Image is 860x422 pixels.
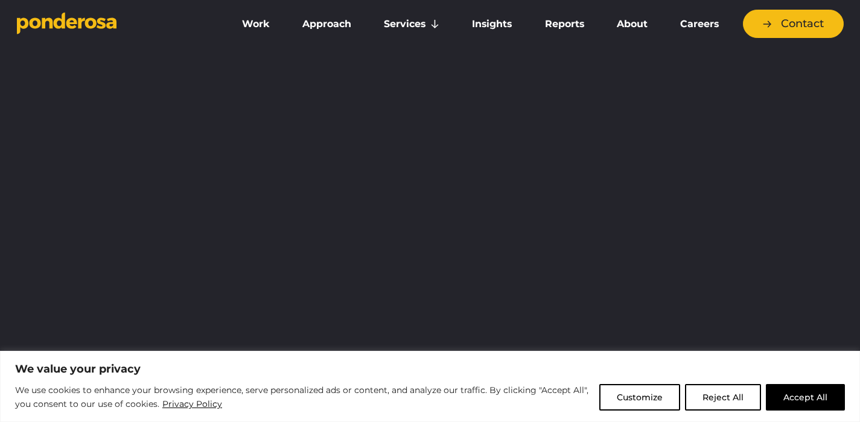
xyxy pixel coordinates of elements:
a: Services [370,11,453,37]
a: Go to homepage [17,12,210,36]
a: Reports [531,11,598,37]
a: Work [228,11,284,37]
a: About [603,11,661,37]
a: Insights [458,11,526,37]
a: Privacy Policy [162,397,223,411]
p: We value your privacy [15,362,845,376]
a: Approach [288,11,365,37]
a: Contact [743,10,844,38]
button: Accept All [766,384,845,411]
button: Reject All [685,384,761,411]
button: Customize [599,384,680,411]
p: We use cookies to enhance your browsing experience, serve personalized ads or content, and analyz... [15,383,590,412]
a: Careers [666,11,733,37]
